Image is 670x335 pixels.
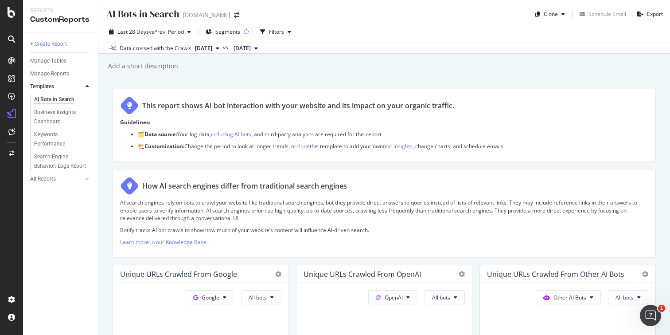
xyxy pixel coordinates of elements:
a: Learn more in our Knowledge Base [120,238,206,246]
strong: Guidelines: [120,118,150,126]
div: [DOMAIN_NAME] [183,11,230,20]
div: This report shows AI bot interaction with your website and its impact on your organic traffic.Gui... [113,89,656,162]
p: AI search engines rely on bots to crawl your website like traditional search engines, but they pr... [120,199,648,221]
a: Search Engine Behavior: Logs Report [34,152,92,171]
div: Schedule Email [588,10,626,18]
span: Segments [215,28,240,35]
button: Export [634,7,663,21]
a: AI Bots in Search [34,95,92,104]
a: clone [296,142,310,150]
p: 🗂️ Your log data, , and third-party analytics are required for this report. [138,130,648,138]
p: Botify tracks AI bot crawls to show how much of your website’s content will influence AI-driven s... [120,226,648,234]
div: Manage Reports [30,69,69,79]
a: Business Insights Dashboard [34,108,92,126]
div: This report shows AI bot interaction with your website and its impact on your organic traffic. [142,101,454,111]
div: Search Engine Behavior: Logs Report [34,152,86,171]
button: All bots [241,290,281,304]
div: AI Bots in Search [34,95,74,104]
span: Last 28 Days [117,28,149,35]
div: Filters [269,28,284,35]
div: Add a short description [107,62,178,71]
div: Business Insights Dashboard [34,108,85,126]
span: Google [202,294,219,301]
span: 1 [658,305,665,312]
div: + Create Report [30,39,67,49]
div: AI Bots in Search [105,7,179,21]
div: Export [647,10,663,18]
button: Filters [257,25,295,39]
div: Unique URLs Crawled from OpenAI [304,270,421,279]
div: arrow-right-arrow-left [234,12,239,18]
div: How AI search engines differ from traditional search engines [142,181,347,191]
span: All bots [249,294,267,301]
div: Reports [30,7,91,15]
div: Keywords Performance [34,130,84,149]
a: including AI bots [211,130,251,138]
span: vs [223,43,230,51]
button: OpenAI [368,290,417,304]
span: All bots [432,294,450,301]
div: CustomReports [30,15,91,25]
button: [DATE] [191,43,223,54]
button: [DATE] [230,43,261,54]
div: Unique URLs Crawled from Other AI Bots [487,270,624,279]
a: Templates [30,82,83,91]
div: Manage Tables [30,56,66,66]
button: Clone [532,7,569,21]
div: Templates [30,82,54,91]
span: Other AI Bots [553,294,586,301]
div: Data crossed with the Crawls [120,44,191,52]
button: Segments [202,25,244,39]
button: All bots [608,290,648,304]
span: OpenAI [385,294,403,301]
button: Schedule Email [576,7,626,21]
a: Manage Reports [30,69,92,79]
button: All bots [425,290,465,304]
div: Clone [544,10,558,18]
span: 2025 Sep. 18th [195,44,212,52]
strong: Customization: [144,142,184,150]
button: Other AI Bots [536,290,601,304]
span: vs Prev. Period [149,28,184,35]
p: 🏗️ Change the period to look at longer trends, or this template to add your own , change charts, ... [138,142,648,150]
div: Unique URLs Crawled from Google [120,270,237,279]
button: Last 28 DaysvsPrev. Period [105,25,195,39]
a: All Reports [30,174,83,184]
span: 2025 Aug. 21st [234,44,251,52]
iframe: Intercom live chat [640,305,661,326]
button: Google [186,290,234,304]
a: text insights [383,142,413,150]
div: All Reports [30,174,56,184]
strong: Data source: [144,130,177,138]
span: All bots [615,294,634,301]
a: Manage Tables [30,56,92,66]
a: Keywords Performance [34,130,92,149]
a: + Create Report [30,39,92,49]
div: How AI search engines differ from traditional search enginesAI search engines rely on bots to cra... [113,169,656,258]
